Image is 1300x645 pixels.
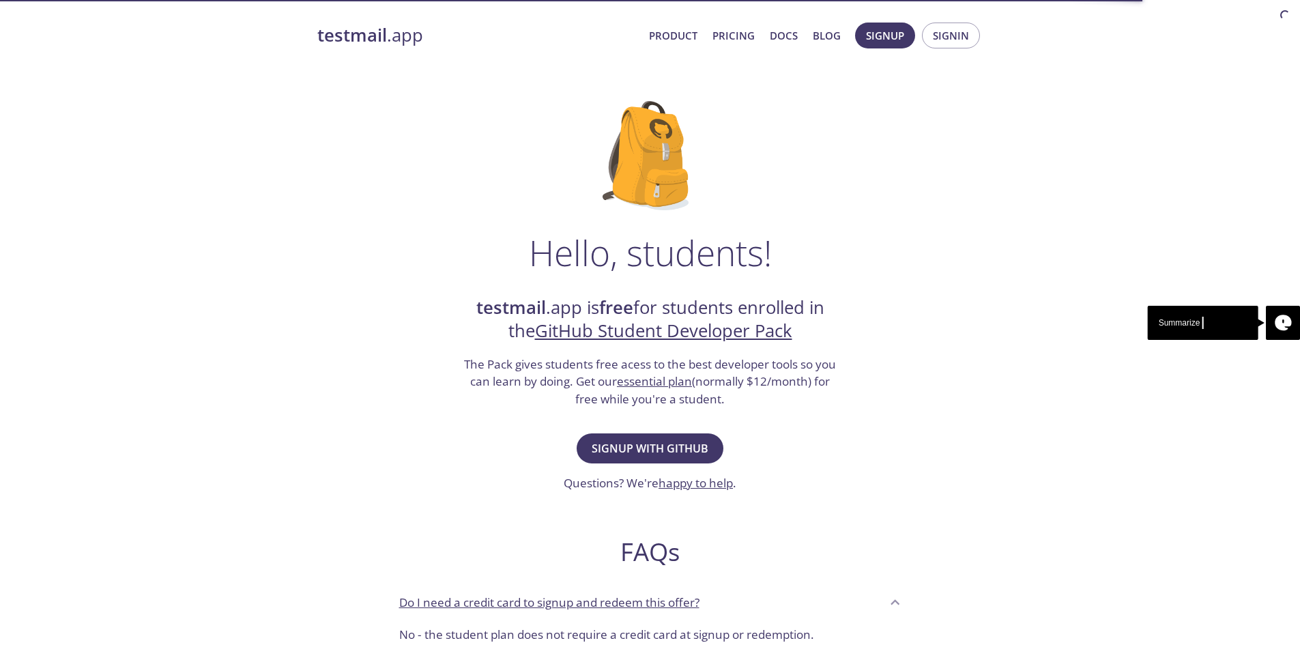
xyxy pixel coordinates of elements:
[922,23,980,48] button: Signin
[463,296,838,343] h2: .app is for students enrolled in the
[463,356,838,408] h3: The Pack gives students free acess to the best developer tools so you can learn by doing. Get our...
[813,27,841,44] a: Blog
[770,27,798,44] a: Docs
[855,23,915,48] button: Signup
[317,24,638,47] a: testmail.app
[388,584,912,620] div: Do I need a credit card to signup and redeem this offer?
[659,475,733,491] a: happy to help
[564,474,736,492] h3: Questions? We're .
[592,439,708,458] span: Signup with GitHub
[529,232,772,273] h1: Hello, students!
[535,319,792,343] a: GitHub Student Developer Pack
[476,296,546,319] strong: testmail
[603,101,697,210] img: github-student-backpack.png
[933,27,969,44] span: Signin
[712,27,755,44] a: Pricing
[599,296,633,319] strong: free
[577,433,723,463] button: Signup with GitHub
[399,594,699,612] p: Do I need a credit card to signup and redeem this offer?
[649,27,697,44] a: Product
[866,27,904,44] span: Signup
[399,626,901,644] p: No - the student plan does not require a credit card at signup or redemption.
[617,373,692,389] a: essential plan
[317,23,387,47] strong: testmail
[388,536,912,567] h2: FAQs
